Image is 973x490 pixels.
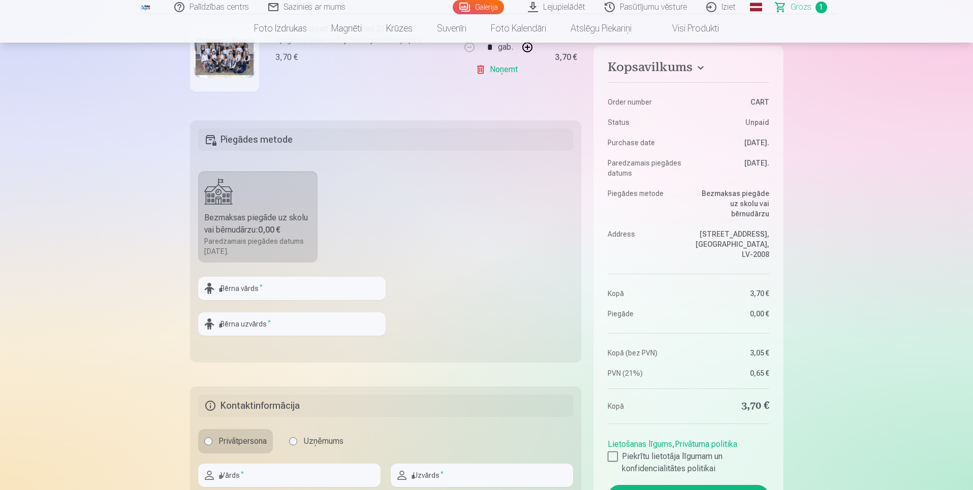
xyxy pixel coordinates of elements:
input: Uzņēmums [289,437,297,445]
dt: Purchase date [608,138,683,148]
dt: Address [608,229,683,259]
dd: 0,00 € [694,309,769,319]
span: Unpaid [745,117,769,127]
a: Foto kalendāri [479,14,558,43]
label: Uzņēmums [283,429,350,453]
a: Magnēti [319,14,374,43]
dd: Bezmaksas piegāde uz skolu vai bērnudārzu [694,188,769,219]
div: 3,70 € [555,54,577,60]
dt: Kopā [608,288,683,299]
div: , [608,434,769,475]
dt: Paredzamais piegādes datums [608,158,683,178]
dd: 0,65 € [694,368,769,378]
dd: CART [694,97,769,107]
dt: Piegādes metode [608,188,683,219]
label: Privātpersona [198,429,273,453]
b: 0,00 € [258,225,280,235]
h5: Piegādes metode [198,128,574,151]
dt: Kopā (bez PVN) [608,348,683,358]
input: Privātpersona [204,437,212,445]
dt: PVN (21%) [608,368,683,378]
a: Visi produkti [644,14,731,43]
dd: [DATE]. [694,158,769,178]
dt: Kopā [608,399,683,413]
div: Bezmaksas piegāde uz skolu vai bērnudārzu : [204,212,312,236]
div: Paredzamais piegādes datums [DATE]. [204,236,312,256]
dt: Order number [608,97,683,107]
dd: 3,05 € [694,348,769,358]
dd: 3,70 € [694,399,769,413]
dt: Status [608,117,683,127]
a: Suvenīri [425,14,479,43]
a: Krūzes [374,14,425,43]
span: Grozs [791,1,811,13]
a: Noņemt [476,59,522,80]
a: Atslēgu piekariņi [558,14,644,43]
img: /fa3 [140,4,151,10]
div: 3,70 € [275,51,298,63]
h5: Kontaktinformācija [198,395,574,417]
dt: Piegāde [608,309,683,319]
span: 1 [815,2,827,13]
a: Privātuma politika [675,439,737,449]
dd: [STREET_ADDRESS], [GEOGRAPHIC_DATA], LV-2008 [694,229,769,259]
dd: [DATE]. [694,138,769,148]
label: Piekrītu lietotāja līgumam un konfidencialitātes politikai [608,450,769,475]
button: Kopsavilkums [608,60,769,78]
div: gab. [498,35,513,59]
a: Foto izdrukas [242,14,319,43]
a: Lietošanas līgums [608,439,672,449]
dd: 3,70 € [694,288,769,299]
